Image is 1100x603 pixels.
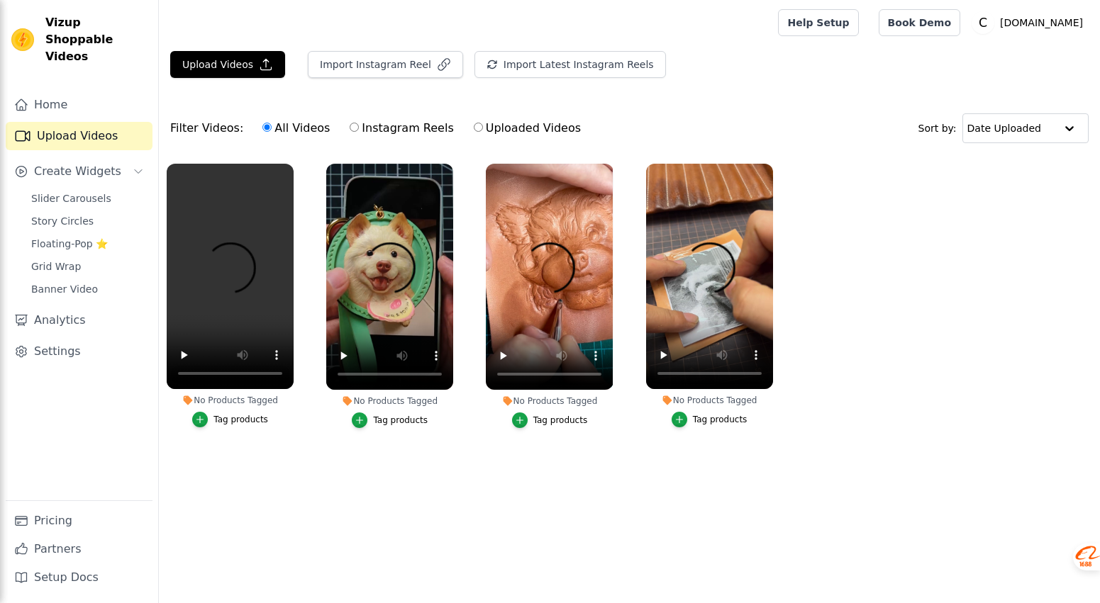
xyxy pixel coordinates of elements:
[6,122,152,150] a: Upload Videos
[23,234,152,254] a: Floating-Pop ⭐
[672,412,748,427] button: Tag products
[972,10,1089,35] button: C [DOMAIN_NAME]
[994,10,1089,35] p: [DOMAIN_NAME]
[23,257,152,276] a: Grid Wrap
[879,9,960,36] a: Book Demo
[262,119,330,137] label: All Videos
[31,214,94,228] span: Story Circles
[474,123,483,132] input: Uploaded Videos
[192,412,268,427] button: Tag products
[213,414,268,425] div: Tag products
[6,157,152,186] button: Create Widgets
[6,337,152,366] a: Settings
[350,123,359,132] input: Instagram Reels
[473,119,582,137] label: Uploaded Videos
[6,306,152,334] a: Analytics
[474,51,666,78] button: Import Latest Instagram Reels
[778,9,858,36] a: Help Setup
[326,395,453,407] div: No Products Tagged
[23,211,152,231] a: Story Circles
[979,16,987,30] text: C
[6,507,152,535] a: Pricing
[23,279,152,299] a: Banner Video
[31,237,108,251] span: Floating-Pop ⭐
[262,123,272,132] input: All Videos
[31,259,81,274] span: Grid Wrap
[646,395,773,406] div: No Products Tagged
[533,415,588,426] div: Tag products
[6,535,152,563] a: Partners
[6,91,152,119] a: Home
[486,395,613,407] div: No Products Tagged
[31,191,111,205] span: Slider Carousels
[918,113,1089,143] div: Sort by:
[373,415,428,426] div: Tag products
[167,395,294,406] div: No Products Tagged
[693,414,748,425] div: Tag products
[45,14,147,65] span: Vizup Shoppable Videos
[308,51,463,78] button: Import Instagram Reel
[31,282,98,296] span: Banner Video
[170,112,589,145] div: Filter Videos:
[349,119,454,137] label: Instagram Reels
[512,412,588,428] button: Tag products
[23,188,152,208] a: Slider Carousels
[11,28,34,51] img: Vizup
[6,563,152,592] a: Setup Docs
[170,51,285,78] button: Upload Videos
[34,163,121,180] span: Create Widgets
[352,412,428,428] button: Tag products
